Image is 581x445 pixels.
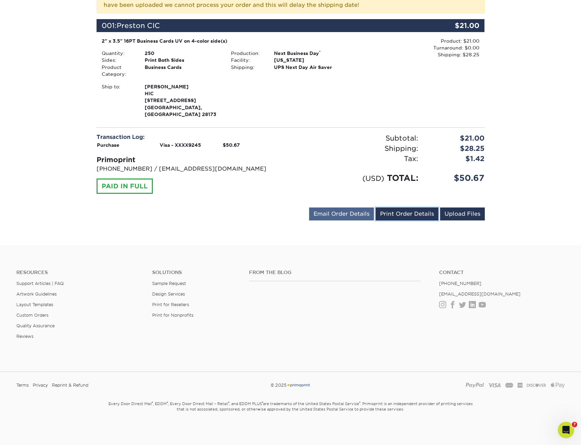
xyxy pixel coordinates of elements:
[355,38,479,58] div: Product: $21.00 Turnaround: $0.00 Shipping: $28.25
[223,142,240,148] strong: $50.67
[440,207,485,220] a: Upload Files
[269,64,355,71] div: UPS Next Day Air Saver
[16,291,57,297] a: Artwork Guidelines
[287,383,310,388] img: Primoprint
[558,422,574,438] iframe: Intercom live chat
[420,19,485,32] div: $21.00
[423,133,490,143] div: $21.00
[376,207,438,220] a: Print Order Details
[97,133,286,141] div: Transaction Log:
[97,142,119,148] strong: Purchase
[439,270,565,275] a: Contact
[16,302,53,307] a: Layout Templates
[16,313,48,318] a: Custom Orders
[16,334,33,339] a: Reviews
[362,174,384,183] small: (USD)
[198,380,384,390] div: © 2025
[16,270,142,275] h4: Resources
[97,19,420,32] div: 001:
[152,281,186,286] a: Sample Request
[152,313,193,318] a: Print for Nonprofits
[291,143,423,154] div: Shipping:
[152,302,189,307] a: Print for Resellers
[91,399,490,429] small: Every Door Direct Mail , EDDM , Every Door Direct Mail – Retail , and EDDM PLUS are trademarks of...
[97,83,140,118] div: Ship to:
[97,165,286,173] p: [PHONE_NUMBER] / [EMAIL_ADDRESS][DOMAIN_NAME]
[16,380,29,390] a: Terms
[145,90,221,97] span: HIC
[423,143,490,154] div: $28.25
[117,21,160,30] span: Preston CIC
[291,133,423,143] div: Subtotal:
[309,207,374,220] a: Email Order Details
[52,380,88,390] a: Reprint & Refund
[439,281,481,286] a: [PHONE_NUMBER]
[423,172,490,184] div: $50.67
[262,401,263,404] sup: ®
[16,281,64,286] a: Support Articles | FAQ
[167,401,168,404] sup: ®
[249,270,421,275] h4: From the Blog
[102,38,350,44] div: 2" x 3.5" 16PT Business Cards UV on 4-color side(s)
[145,83,221,90] span: [PERSON_NAME]
[269,57,355,63] div: [US_STATE]
[145,97,221,104] span: [STREET_ADDRESS]
[359,401,360,404] sup: ®
[152,291,185,297] a: Design Services
[97,155,286,165] div: Primoprint
[423,154,490,164] div: $1.42
[140,57,226,63] div: Print Both Sides
[387,173,418,183] span: TOTAL:
[97,50,140,57] div: Quantity:
[152,270,239,275] h4: Solutions
[16,323,55,328] a: Quality Assurance
[228,401,229,404] sup: ®
[97,57,140,63] div: Sides:
[572,422,577,427] span: 7
[145,83,221,117] strong: [GEOGRAPHIC_DATA], [GEOGRAPHIC_DATA] 28173
[226,64,269,71] div: Shipping:
[33,380,48,390] a: Privacy
[97,178,153,194] div: PAID IN FULL
[226,50,269,57] div: Production:
[226,57,269,63] div: Facility:
[152,401,153,404] sup: ®
[97,64,140,78] div: Product Category:
[140,50,226,57] div: 250
[140,64,226,78] div: Business Cards
[291,154,423,164] div: Tax:
[160,142,201,148] strong: Visa - XXXX9245
[439,291,521,297] a: [EMAIL_ADDRESS][DOMAIN_NAME]
[269,50,355,57] div: Next Business Day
